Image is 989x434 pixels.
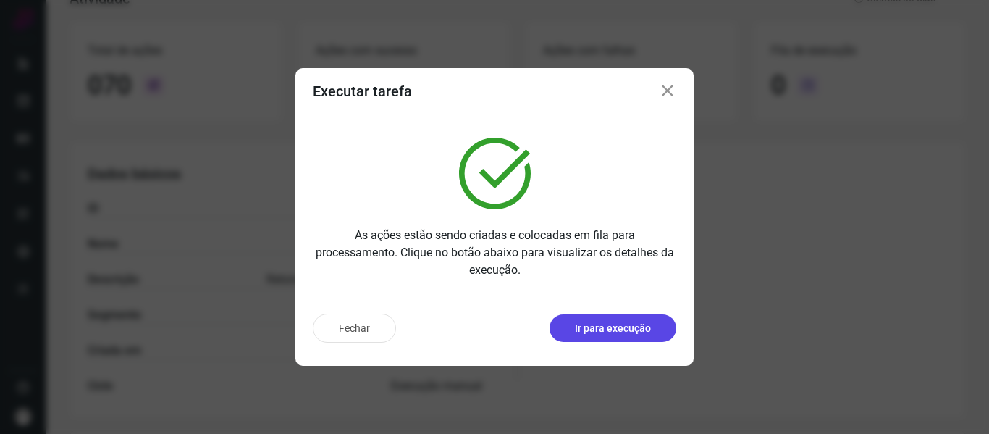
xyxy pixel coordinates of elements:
[313,314,396,343] button: Fechar
[550,314,676,342] button: Ir para execução
[313,83,412,100] h3: Executar tarefa
[459,138,531,209] img: verified.svg
[313,227,676,279] p: As ações estão sendo criadas e colocadas em fila para processamento. Clique no botão abaixo para ...
[575,321,651,336] p: Ir para execução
